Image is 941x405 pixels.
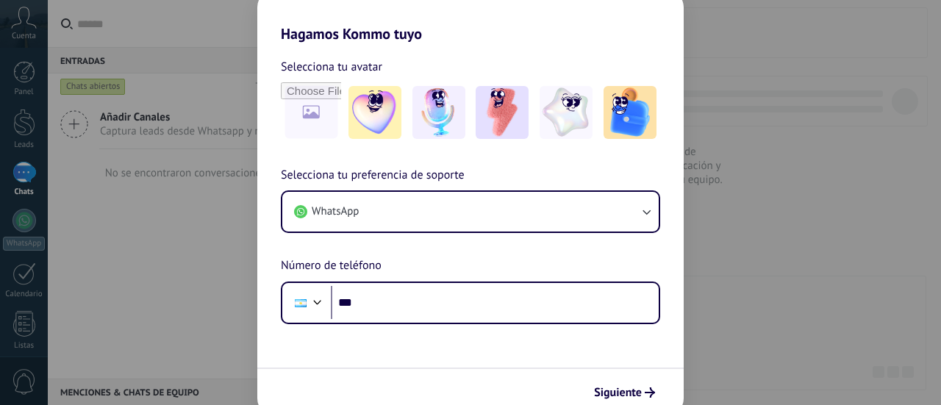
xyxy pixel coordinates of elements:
[476,86,529,139] img: -3.jpeg
[281,257,382,276] span: Número de teléfono
[587,380,662,405] button: Siguiente
[540,86,593,139] img: -4.jpeg
[282,192,659,232] button: WhatsApp
[281,57,382,76] span: Selecciona tu avatar
[412,86,465,139] img: -2.jpeg
[312,204,359,219] span: WhatsApp
[604,86,656,139] img: -5.jpeg
[281,166,465,185] span: Selecciona tu preferencia de soporte
[348,86,401,139] img: -1.jpeg
[594,387,642,398] span: Siguiente
[287,287,315,318] div: Argentina: + 54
